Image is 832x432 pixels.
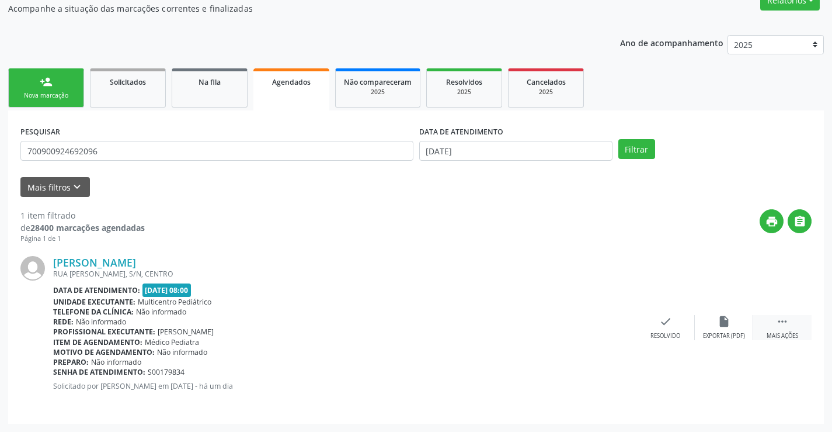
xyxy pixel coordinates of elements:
[148,367,184,377] span: S00179834
[272,77,311,87] span: Agendados
[20,222,145,234] div: de
[793,215,806,228] i: 
[53,327,155,337] b: Profissional executante:
[91,357,141,367] span: Não informado
[158,327,214,337] span: [PERSON_NAME]
[419,141,612,161] input: Selecione um intervalo
[718,315,730,328] i: insert_drive_file
[53,256,136,269] a: [PERSON_NAME]
[765,215,778,228] i: print
[344,88,412,96] div: 2025
[53,297,135,307] b: Unidade executante:
[20,209,145,222] div: 1 item filtrado
[618,139,655,159] button: Filtrar
[136,307,186,317] span: Não informado
[419,123,503,141] label: DATA DE ATENDIMENTO
[527,77,566,87] span: Cancelados
[53,317,74,327] b: Rede:
[788,209,812,233] button: 
[71,181,83,193] i: keyboard_arrow_down
[53,285,140,295] b: Data de atendimento:
[703,332,745,340] div: Exportar (PDF)
[344,77,412,87] span: Não compareceram
[53,381,636,391] p: Solicitado por [PERSON_NAME] em [DATE] - há um dia
[40,75,53,88] div: person_add
[446,77,482,87] span: Resolvidos
[20,256,45,281] img: img
[8,2,579,15] p: Acompanhe a situação das marcações correntes e finalizadas
[17,91,75,100] div: Nova marcação
[76,317,126,327] span: Não informado
[620,35,723,50] p: Ano de acompanhamento
[53,357,89,367] b: Preparo:
[53,307,134,317] b: Telefone da clínica:
[20,123,60,141] label: PESQUISAR
[145,337,199,347] span: Médico Pediatra
[142,284,192,297] span: [DATE] 08:00
[20,141,413,161] input: Nome, CNS
[517,88,575,96] div: 2025
[199,77,221,87] span: Na fila
[53,367,145,377] b: Senha de atendimento:
[435,88,493,96] div: 2025
[20,234,145,244] div: Página 1 de 1
[53,269,636,279] div: RUA [PERSON_NAME], S/N, CENTRO
[650,332,680,340] div: Resolvido
[30,222,145,233] strong: 28400 marcações agendadas
[53,347,155,357] b: Motivo de agendamento:
[760,209,784,233] button: print
[767,332,798,340] div: Mais ações
[659,315,672,328] i: check
[157,347,207,357] span: Não informado
[776,315,789,328] i: 
[110,77,146,87] span: Solicitados
[20,177,90,198] button: Mais filtroskeyboard_arrow_down
[138,297,211,307] span: Multicentro Pediátrico
[53,337,142,347] b: Item de agendamento:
